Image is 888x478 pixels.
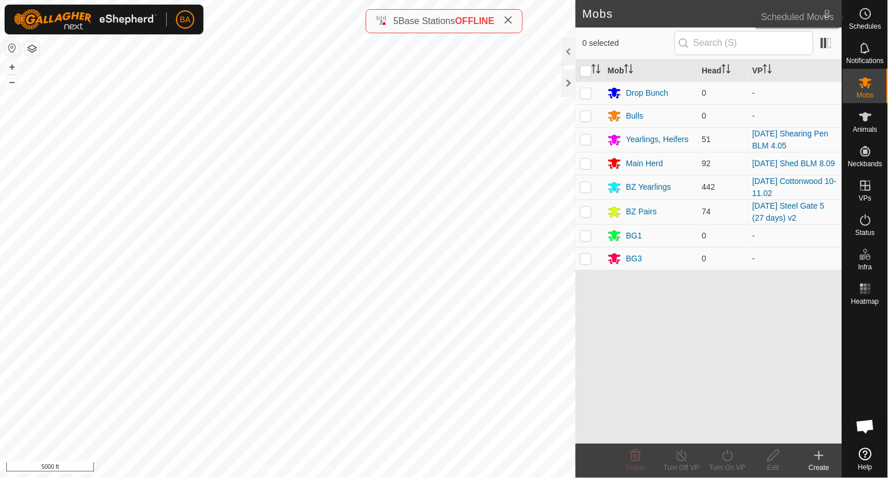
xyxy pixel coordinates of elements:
a: Help [843,443,888,475]
span: 92 [702,159,711,168]
th: Head [698,60,748,82]
span: Mobs [857,92,874,99]
p-sorticon: Activate to sort [592,66,601,75]
a: [DATE] Shed BLM 8.09 [753,159,835,168]
button: Reset Map [5,41,19,55]
div: BZ Pairs [626,206,657,218]
span: OFFLINE [455,16,494,26]
span: 0 [702,231,707,240]
input: Search (S) [675,31,813,55]
div: Main Herd [626,158,663,170]
a: Contact Us [299,463,333,473]
span: 51 [702,135,711,144]
a: [DATE] Steel Gate 5 (27 days) v2 [753,201,825,222]
a: [DATE] Shearing Pen BLM 4.05 [753,129,829,150]
div: Yearlings, Heifers [626,134,689,146]
div: Create [796,463,842,473]
span: Base Stations [398,16,455,26]
td: - [748,247,842,270]
th: Mob [603,60,697,82]
button: + [5,60,19,74]
a: Open chat [848,409,883,444]
button: Map Layers [25,42,39,56]
span: 8 [824,5,831,22]
span: Notifications [847,57,884,64]
div: Bulls [626,110,643,122]
span: Heatmap [851,298,879,305]
h2: Mobs [582,7,824,21]
span: Neckbands [848,160,882,167]
span: Infra [858,264,872,271]
span: 0 selected [582,37,674,49]
span: Help [858,464,873,471]
a: [DATE] Cottonwood 10-11.02 [753,177,837,198]
span: Schedules [849,23,881,30]
span: 0 [702,88,707,97]
div: Drop Bunch [626,87,668,99]
span: 0 [702,111,707,120]
div: BG1 [626,230,642,242]
div: Turn Off VP [659,463,705,473]
th: VP [748,60,842,82]
p-sorticon: Activate to sort [722,66,731,75]
div: Edit [750,463,796,473]
span: 74 [702,207,711,216]
span: 0 [702,254,707,263]
img: Gallagher Logo [14,9,157,30]
td: - [748,81,842,104]
td: - [748,104,842,127]
div: BG3 [626,253,642,265]
span: Delete [626,464,646,472]
td: - [748,224,842,247]
span: 5 [393,16,398,26]
button: – [5,75,19,89]
span: BA [180,14,191,26]
p-sorticon: Activate to sort [763,66,772,75]
div: BZ Yearlings [626,181,671,193]
span: Status [855,229,875,236]
span: VPs [859,195,871,202]
span: 442 [702,182,715,191]
div: Turn On VP [705,463,750,473]
a: Privacy Policy [242,463,285,473]
p-sorticon: Activate to sort [624,66,633,75]
span: Animals [853,126,878,133]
